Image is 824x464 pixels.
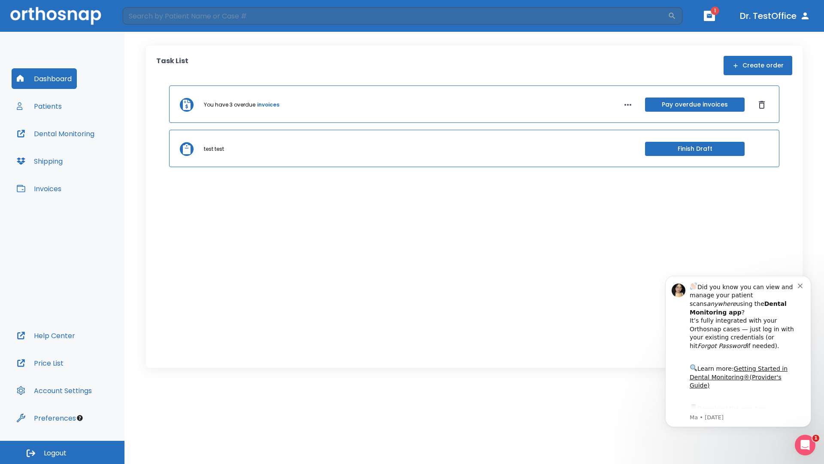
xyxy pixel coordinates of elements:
[145,18,152,25] button: Dismiss notification
[645,98,745,112] button: Pay overdue invoices
[12,96,67,116] button: Patients
[204,145,224,153] p: test test
[736,8,814,24] button: Dr. TestOffice
[37,142,114,158] a: App Store
[257,101,279,109] a: invoices
[37,140,145,184] div: Download the app: | ​ Let us know if you need help getting started!
[12,178,67,199] button: Invoices
[76,414,84,422] div: Tooltip anchor
[12,123,100,144] button: Dental Monitoring
[645,142,745,156] button: Finish Draft
[711,6,719,15] span: 1
[755,98,769,112] button: Dismiss
[12,380,97,401] button: Account Settings
[652,263,824,441] iframe: Intercom notifications message
[12,325,80,346] button: Help Center
[204,101,255,109] p: You have 3 overdue
[812,435,819,442] span: 1
[12,151,68,171] button: Shipping
[12,408,81,428] button: Preferences
[37,151,145,159] p: Message from Ma, sent 3w ago
[12,68,77,89] button: Dashboard
[12,353,69,373] button: Price List
[795,435,815,455] iframe: Intercom live chat
[724,56,792,75] button: Create order
[156,56,188,75] p: Task List
[10,7,101,24] img: Orthosnap
[44,449,67,458] span: Logout
[123,7,668,24] input: Search by Patient Name or Case #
